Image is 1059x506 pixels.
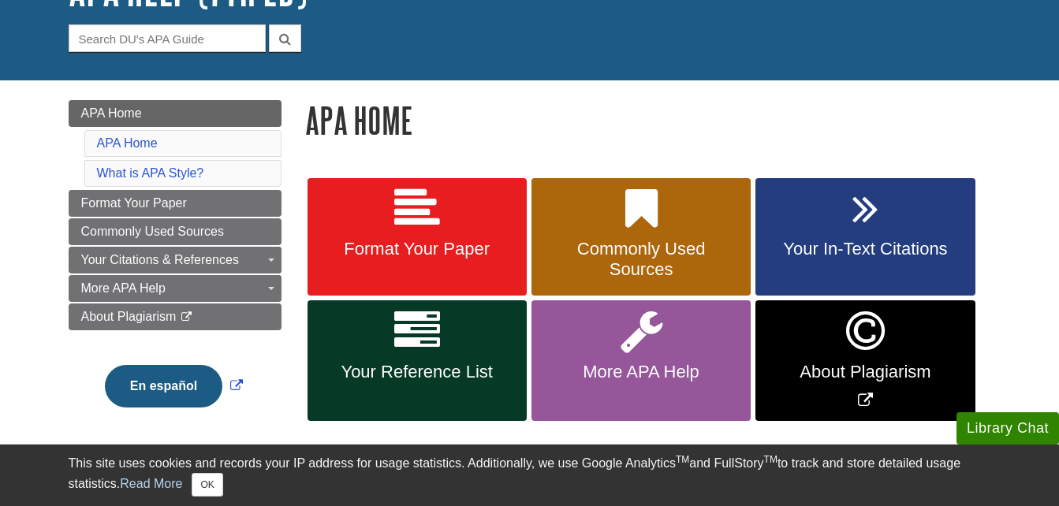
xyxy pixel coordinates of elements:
span: Format Your Paper [81,196,187,210]
span: Your In-Text Citations [767,239,963,259]
i: This link opens in a new window [180,312,193,322]
span: More APA Help [543,362,739,382]
a: More APA Help [531,300,751,421]
a: Commonly Used Sources [531,178,751,296]
a: What is APA Style? [97,166,204,180]
a: Your Reference List [308,300,527,421]
sup: TM [676,454,689,465]
span: About Plagiarism [767,362,963,382]
span: Format Your Paper [319,239,515,259]
a: About Plagiarism [69,303,282,330]
a: Commonly Used Sources [69,218,282,245]
a: Read More [120,477,182,490]
button: Library Chat [956,412,1059,445]
a: Format Your Paper [308,178,527,296]
a: Your In-Text Citations [755,178,975,296]
span: Your Citations & References [81,253,239,266]
a: APA Home [97,136,158,150]
span: About Plagiarism [81,310,177,323]
button: En español [105,365,222,407]
span: Commonly Used Sources [81,225,224,238]
div: Guide Page Menu [69,100,282,434]
a: Format Your Paper [69,190,282,217]
a: APA Home [69,100,282,127]
sup: TM [764,454,777,465]
div: This site uses cookies and records your IP address for usage statistics. Additionally, we use Goo... [69,454,991,497]
input: Search DU's APA Guide [69,24,266,52]
button: Close [192,473,222,497]
span: Your Reference List [319,362,515,382]
span: More APA Help [81,281,166,295]
span: Commonly Used Sources [543,239,739,280]
a: Link opens in new window [101,379,247,393]
a: More APA Help [69,275,282,302]
a: Link opens in new window [755,300,975,421]
h1: APA Home [305,100,991,140]
span: APA Home [81,106,142,120]
a: Your Citations & References [69,247,282,273]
